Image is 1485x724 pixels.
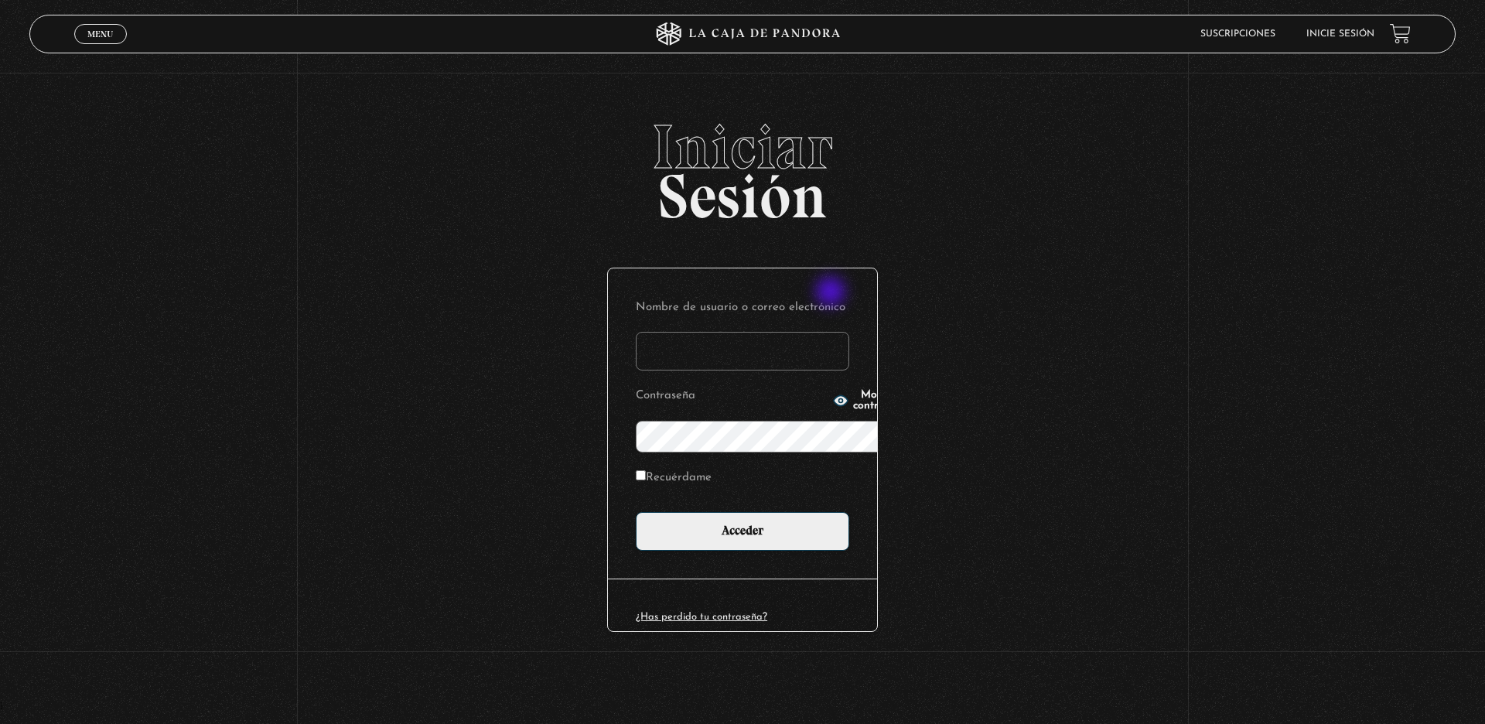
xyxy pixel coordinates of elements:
[636,470,646,480] input: Recuérdame
[636,512,849,551] input: Acceder
[636,384,828,408] label: Contraseña
[87,29,113,39] span: Menu
[636,466,712,490] label: Recuérdame
[83,43,119,53] span: Cerrar
[29,116,1455,215] h2: Sesión
[1390,23,1411,44] a: View your shopping cart
[853,390,906,412] span: Mostrar contraseña
[833,390,906,412] button: Mostrar contraseña
[29,116,1455,178] span: Iniciar
[636,296,849,320] label: Nombre de usuario o correo electrónico
[636,612,767,622] a: ¿Has perdido tu contraseña?
[1200,29,1275,39] a: Suscripciones
[1306,29,1374,39] a: Inicie sesión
